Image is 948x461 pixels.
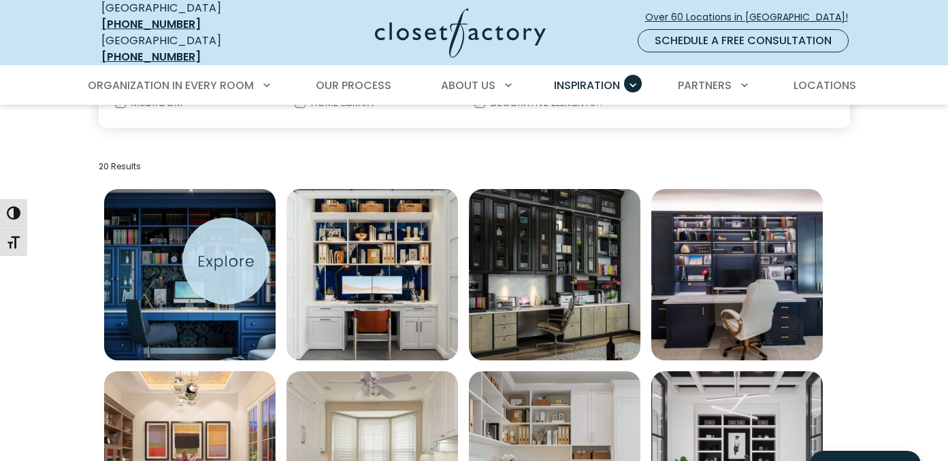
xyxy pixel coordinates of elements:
img: Closet Factory Logo [375,8,546,58]
span: Over 60 Locations in [GEOGRAPHIC_DATA]! [645,10,859,24]
span: About Us [441,78,495,93]
span: Inspiration [554,78,620,93]
label: Mudroom [126,98,185,107]
a: Open inspiration gallery to preview enlarged image [651,189,823,360]
a: Over 60 Locations in [GEOGRAPHIC_DATA]! [644,5,860,29]
div: [GEOGRAPHIC_DATA] [101,33,268,65]
a: [PHONE_NUMBER] [101,49,201,65]
span: Organization in Every Room [88,78,254,93]
span: Partners [678,78,732,93]
label: Home Library [306,98,378,107]
span: Our Process [316,78,391,93]
a: Open inspiration gallery to preview enlarged image [469,189,640,360]
a: Open inspiration gallery to preview enlarged image [104,189,276,360]
a: Schedule a Free Consultation [638,29,849,52]
img: Custom home office with blue built-ins, glass-front cabinets, adjustable shelving, custom drawer ... [104,189,276,360]
img: Home office wall unit with rolling ladder, glass panel doors, and integrated LED lighting. [469,189,640,360]
span: Locations [794,78,856,93]
a: Open inspiration gallery to preview enlarged image [287,189,458,360]
nav: Primary Menu [78,67,870,105]
img: Built-in desk with side full height cabinets and open book shelving with LED light strips. [651,189,823,360]
a: [PHONE_NUMBER] [101,16,201,32]
p: 20 Results [99,160,850,173]
label: Decorative Elements [485,98,606,109]
img: Built-in work station into closet with open shelving and integrated LED lighting. [287,189,458,360]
